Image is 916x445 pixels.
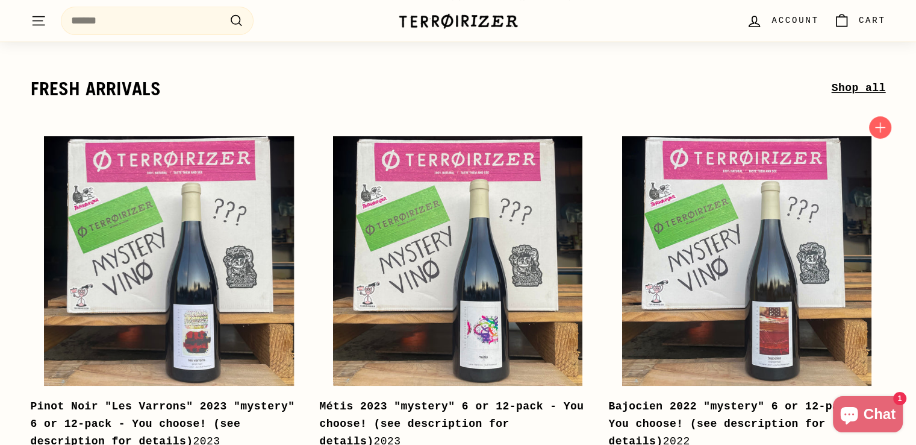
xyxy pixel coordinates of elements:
a: Shop all [831,80,885,97]
a: Account [739,3,826,39]
span: Cart [859,14,886,27]
h2: fresh arrivals [31,78,832,99]
inbox-online-store-chat: Shopify online store chat [829,396,906,435]
span: Account [771,14,818,27]
a: Cart [826,3,893,39]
